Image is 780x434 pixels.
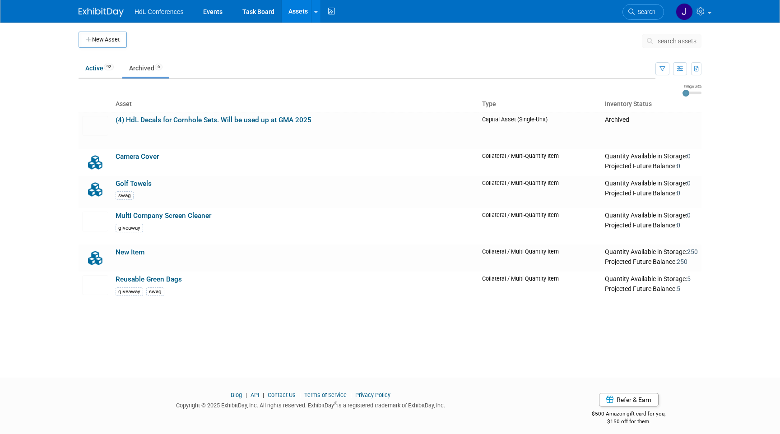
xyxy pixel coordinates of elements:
[676,3,693,20] img: Johnny Nguyen
[677,189,680,197] span: 0
[112,97,478,112] th: Asset
[622,4,664,20] a: Search
[122,60,169,77] a: Archived6
[605,256,698,266] div: Projected Future Balance:
[605,180,698,188] div: Quantity Available in Storage:
[79,32,127,48] button: New Asset
[478,149,601,176] td: Collateral / Multi-Quantity Item
[297,392,303,398] span: |
[605,212,698,220] div: Quantity Available in Storage:
[268,392,296,398] a: Contact Us
[304,392,347,398] a: Terms of Service
[146,287,164,296] div: swag
[104,64,114,70] span: 92
[79,8,124,17] img: ExhibitDay
[605,220,698,230] div: Projected Future Balance:
[243,392,249,398] span: |
[605,248,698,256] div: Quantity Available in Storage:
[687,212,691,219] span: 0
[116,116,311,124] a: (4) HdL Decals for Cornhole Sets. Will be used up at GMA 2025
[348,392,354,398] span: |
[82,180,108,199] img: Collateral-Icon-2.png
[635,9,655,15] span: Search
[599,393,659,406] a: Refer & Earn
[116,275,182,283] a: Reusable Green Bags
[116,180,152,188] a: Golf Towels
[677,162,680,170] span: 0
[355,392,390,398] a: Privacy Policy
[79,399,543,410] div: Copyright © 2025 ExhibitDay, Inc. All rights reserved. ExhibitDay is a registered trademark of Ex...
[687,275,691,282] span: 5
[334,401,337,406] sup: ®
[231,392,242,398] a: Blog
[682,83,701,89] div: Image Size
[605,188,698,198] div: Projected Future Balance:
[79,60,121,77] a: Active92
[478,208,601,245] td: Collateral / Multi-Quantity Item
[687,248,698,255] span: 250
[642,34,701,48] button: search assets
[605,283,698,293] div: Projected Future Balance:
[677,222,680,229] span: 0
[251,392,259,398] a: API
[135,8,183,15] span: HdL Conferences
[116,152,159,161] a: Camera Cover
[478,176,601,208] td: Collateral / Multi-Quantity Item
[478,272,601,308] td: Collateral / Multi-Quantity Item
[82,152,108,172] img: Collateral-Icon-2.png
[116,212,211,220] a: Multi Company Screen Cleaner
[116,287,143,296] div: giveaway
[478,97,601,112] th: Type
[605,161,698,171] div: Projected Future Balance:
[116,248,144,256] a: New Item
[687,152,691,160] span: 0
[687,180,691,187] span: 0
[478,245,601,272] td: Collateral / Multi-Quantity Item
[116,191,134,200] div: swag
[82,248,108,268] img: Collateral-Icon-2.png
[116,224,143,232] div: giveaway
[677,258,687,265] span: 250
[556,404,702,425] div: $500 Amazon gift card for you,
[605,116,698,124] div: Archived
[605,275,698,283] div: Quantity Available in Storage:
[658,37,696,45] span: search assets
[677,285,680,292] span: 5
[556,418,702,425] div: $150 off for them.
[478,112,601,149] td: Capital Asset (Single-Unit)
[260,392,266,398] span: |
[605,152,698,161] div: Quantity Available in Storage:
[155,64,162,70] span: 6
